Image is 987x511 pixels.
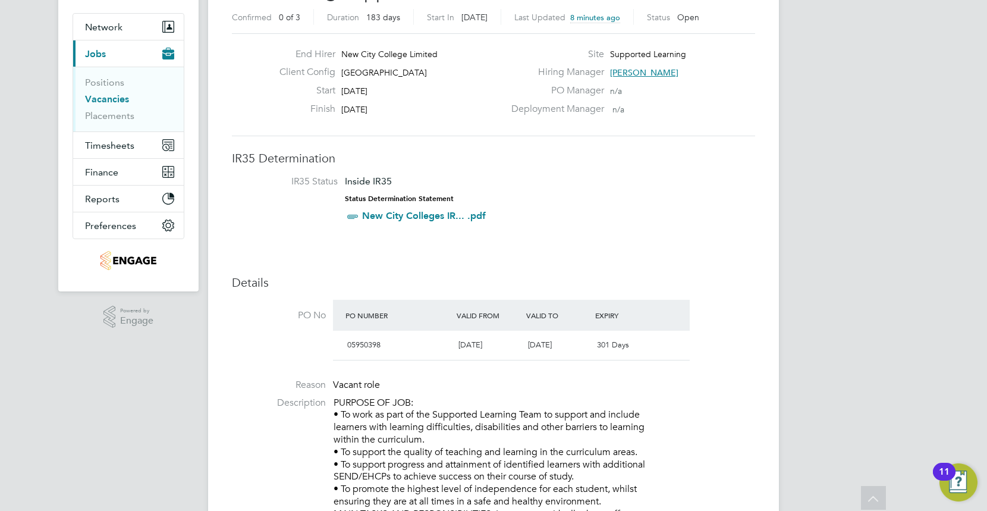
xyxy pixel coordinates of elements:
[461,12,488,23] span: [DATE]
[458,340,482,350] span: [DATE]
[279,12,300,23] span: 0 of 3
[523,305,593,326] div: Valid To
[100,251,156,270] img: jambo-logo-retina.png
[232,151,755,166] h3: IR35 Determination
[85,48,106,59] span: Jobs
[939,472,950,487] div: 11
[528,340,552,350] span: [DATE]
[85,140,134,151] span: Timesheets
[73,40,184,67] button: Jobs
[232,275,755,290] h3: Details
[85,193,120,205] span: Reports
[232,12,272,23] label: Confirmed
[347,340,381,350] span: 05950398
[341,104,367,115] span: [DATE]
[120,316,153,326] span: Engage
[504,48,604,61] label: Site
[341,49,438,59] span: New City College Limited
[570,12,620,23] span: 8 minutes ago
[504,66,604,79] label: Hiring Manager
[85,21,122,33] span: Network
[85,77,124,88] a: Positions
[647,12,670,23] label: Status
[85,167,118,178] span: Finance
[345,175,392,187] span: Inside IR35
[677,12,699,23] span: Open
[73,14,184,40] button: Network
[597,340,629,350] span: 301 Days
[362,210,486,221] a: New City Colleges IR... .pdf
[73,212,184,239] button: Preferences
[610,67,678,78] span: [PERSON_NAME]
[232,309,326,322] label: PO No
[73,159,184,185] button: Finance
[366,12,400,23] span: 183 days
[342,305,454,326] div: PO Number
[73,186,184,212] button: Reports
[73,67,184,131] div: Jobs
[232,379,326,391] label: Reason
[341,86,367,96] span: [DATE]
[514,12,565,23] label: Last Updated
[103,306,154,328] a: Powered byEngage
[244,175,338,188] label: IR35 Status
[610,49,686,59] span: Supported Learning
[232,397,326,409] label: Description
[504,84,604,97] label: PO Manager
[454,305,523,326] div: Valid From
[120,306,153,316] span: Powered by
[270,48,335,61] label: End Hirer
[341,67,427,78] span: [GEOGRAPHIC_DATA]
[270,84,335,97] label: Start
[85,93,129,105] a: Vacancies
[85,220,136,231] span: Preferences
[345,195,454,203] strong: Status Determination Statement
[270,103,335,115] label: Finish
[73,251,184,270] a: Go to home page
[85,110,134,121] a: Placements
[333,379,380,391] span: Vacant role
[592,305,662,326] div: Expiry
[610,86,622,96] span: n/a
[504,103,604,115] label: Deployment Manager
[73,132,184,158] button: Timesheets
[270,66,335,79] label: Client Config
[612,104,624,115] span: n/a
[427,12,454,23] label: Start In
[939,463,977,501] button: Open Resource Center, 11 new notifications
[327,12,359,23] label: Duration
